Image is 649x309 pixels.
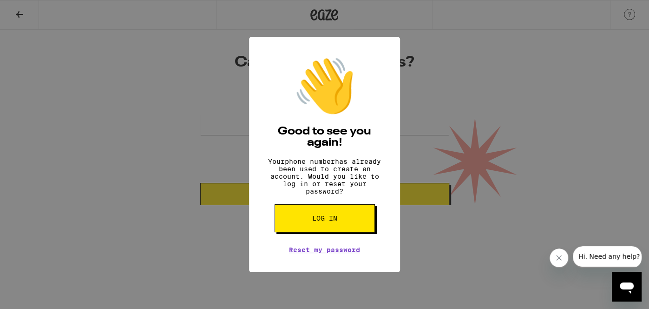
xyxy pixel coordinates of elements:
[312,215,337,222] span: Log in
[263,158,386,195] p: Your phone number has already been used to create an account. Would you like to log in or reset y...
[573,246,642,268] iframe: Message from company
[289,246,360,254] a: Reset my password
[612,272,642,302] iframe: Button to launch messaging window
[550,249,570,269] iframe: Close message
[292,55,357,117] div: 👋
[275,204,375,232] button: Log in
[263,126,386,148] h2: Good to see you again!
